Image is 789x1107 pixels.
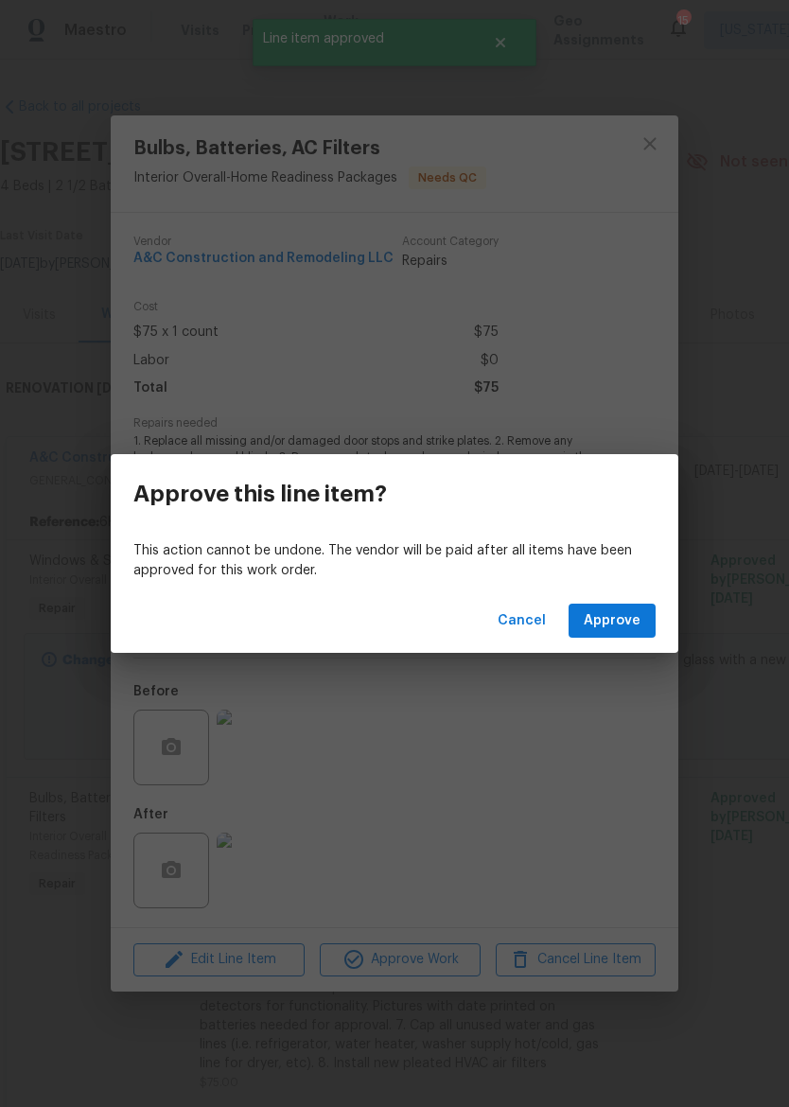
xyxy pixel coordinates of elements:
[133,541,656,581] p: This action cannot be undone. The vendor will be paid after all items have been approved for this...
[133,481,387,507] h3: Approve this line item?
[569,604,656,639] button: Approve
[584,609,640,633] span: Approve
[490,604,553,639] button: Cancel
[498,609,546,633] span: Cancel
